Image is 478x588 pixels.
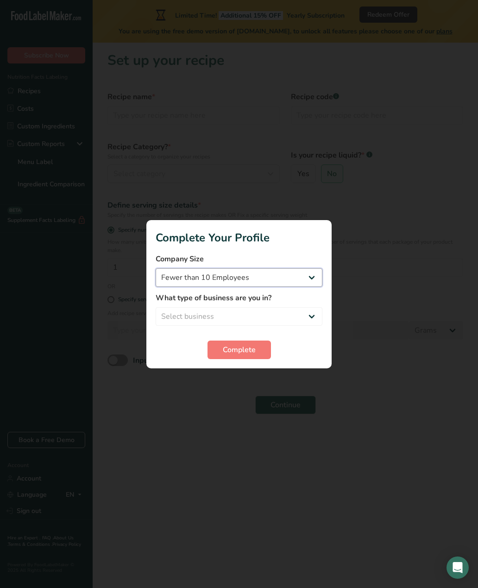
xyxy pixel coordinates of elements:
[156,229,322,246] h1: Complete Your Profile
[156,292,322,303] label: What type of business are you in?
[208,341,271,359] button: Complete
[156,253,322,265] label: Company Size
[447,556,469,579] div: Open Intercom Messenger
[223,344,256,355] span: Complete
